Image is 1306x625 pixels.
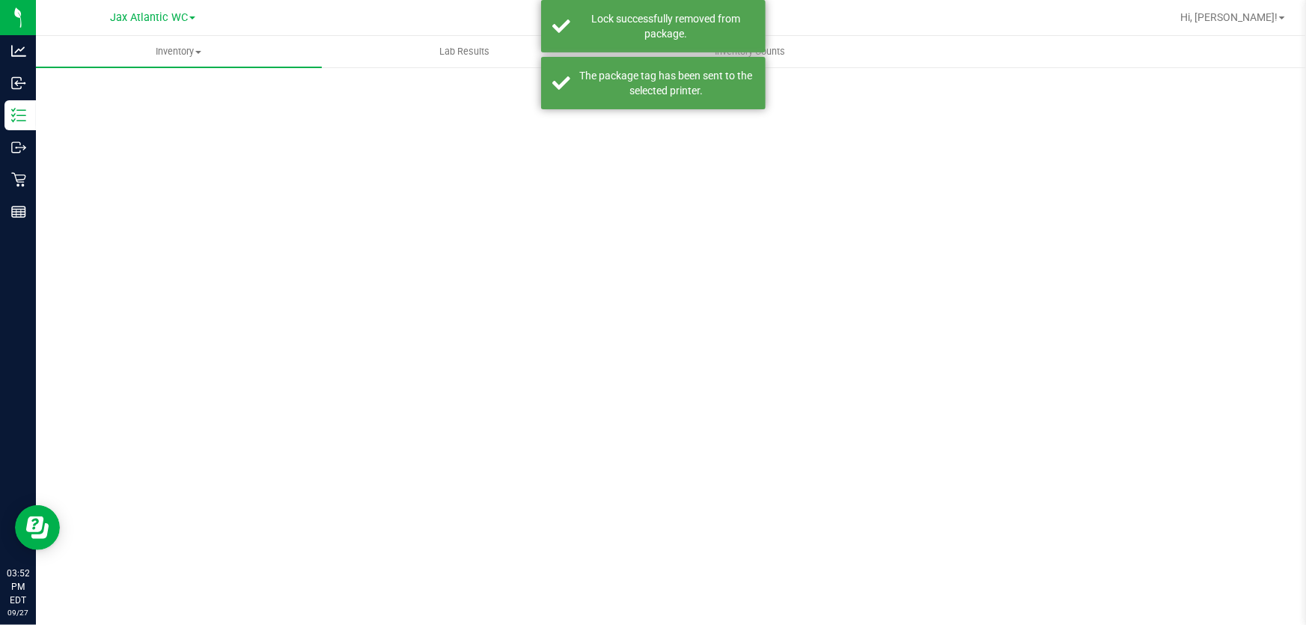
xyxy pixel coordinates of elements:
[579,11,754,41] div: Lock successfully removed from package.
[11,140,26,155] inline-svg: Outbound
[1180,11,1278,23] span: Hi, [PERSON_NAME]!
[11,43,26,58] inline-svg: Analytics
[36,45,322,58] span: Inventory
[11,204,26,219] inline-svg: Reports
[7,607,29,618] p: 09/27
[110,11,188,24] span: Jax Atlantic WC
[36,36,322,67] a: Inventory
[579,68,754,98] div: The package tag has been sent to the selected printer.
[11,172,26,187] inline-svg: Retail
[11,108,26,123] inline-svg: Inventory
[15,505,60,550] iframe: Resource center
[11,76,26,91] inline-svg: Inbound
[322,36,608,67] a: Lab Results
[7,567,29,607] p: 03:52 PM EDT
[419,45,510,58] span: Lab Results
